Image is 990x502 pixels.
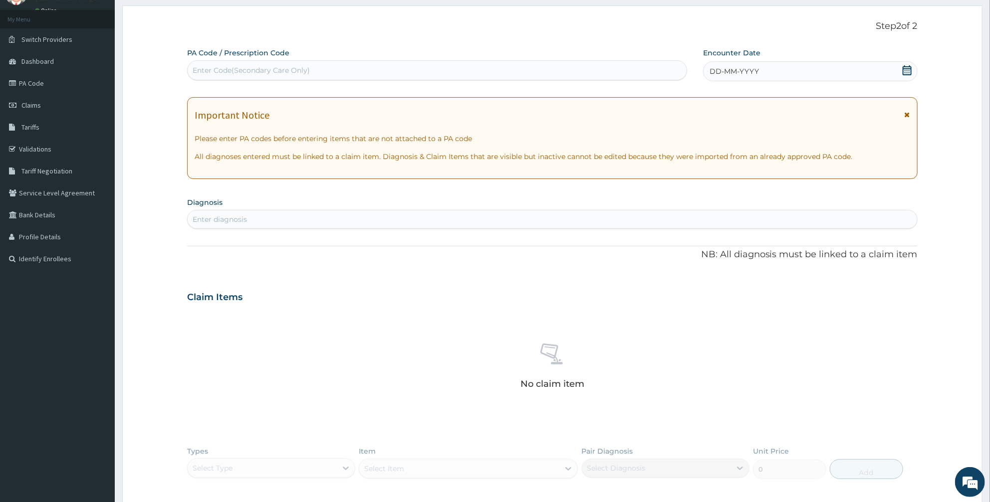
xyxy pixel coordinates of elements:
[193,214,247,224] div: Enter diagnosis
[21,57,54,66] span: Dashboard
[195,110,269,121] h1: Important Notice
[52,56,168,69] div: Chat with us now
[187,21,918,32] p: Step 2 of 2
[21,101,41,110] span: Claims
[187,48,289,58] label: PA Code / Prescription Code
[21,123,39,132] span: Tariffs
[35,7,59,14] a: Online
[21,167,72,175] span: Tariff Negotiation
[58,126,138,226] span: We're online!
[18,50,40,75] img: d_794563401_company_1708531726252_794563401
[195,134,910,144] p: Please enter PA codes before entering items that are not attached to a PA code
[164,5,188,29] div: Minimize live chat window
[21,35,72,44] span: Switch Providers
[5,272,190,307] textarea: Type your message and hit 'Enter'
[187,197,223,207] label: Diagnosis
[710,66,759,76] span: DD-MM-YYYY
[187,292,243,303] h3: Claim Items
[703,48,760,58] label: Encounter Date
[187,248,918,261] p: NB: All diagnosis must be linked to a claim item
[195,152,910,162] p: All diagnoses entered must be linked to a claim item. Diagnosis & Claim Items that are visible bu...
[520,379,584,389] p: No claim item
[193,65,310,75] div: Enter Code(Secondary Care Only)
